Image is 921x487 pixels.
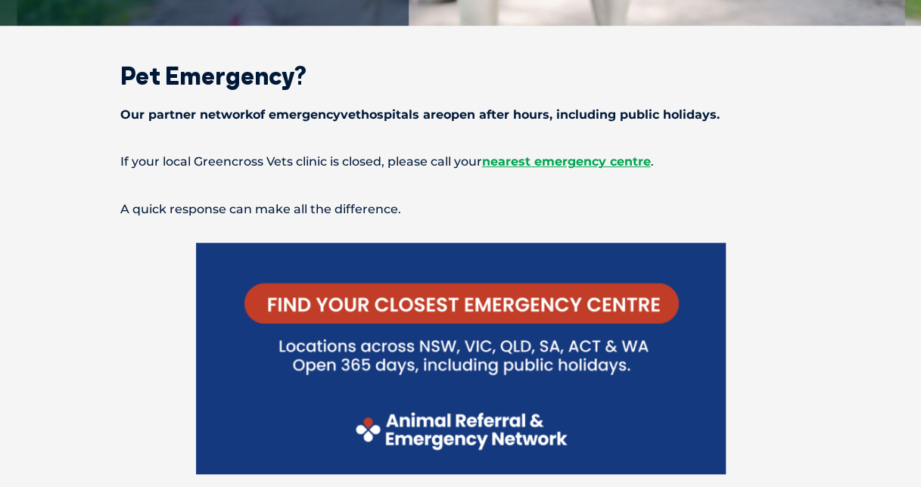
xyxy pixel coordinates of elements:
[196,243,726,473] img: Find your local emergency centre
[253,107,341,122] span: of emergency
[361,107,419,122] span: hospitals
[423,107,443,122] span: are
[651,154,654,169] span: .
[120,107,253,122] span: Our partner network
[120,154,482,169] span: If your local Greencross Vets clinic is closed, please call your
[120,202,401,216] span: A quick response can make all the difference.
[482,154,651,169] a: nearest emergency centre
[443,107,720,122] span: open after hours, including public holidays.
[67,64,854,88] h2: Pet Emergency?
[341,107,361,122] span: vet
